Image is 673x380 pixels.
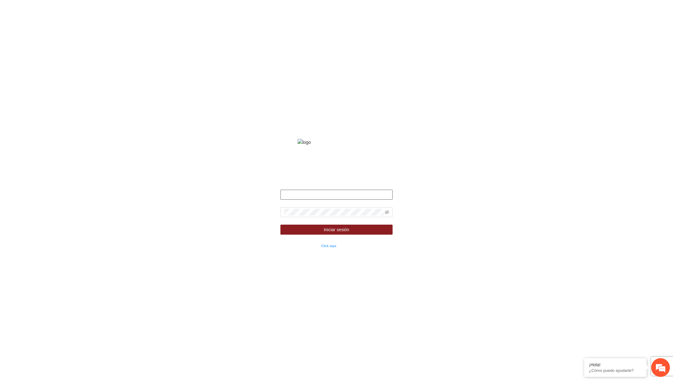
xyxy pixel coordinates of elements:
[275,154,398,173] strong: Fondo de financiamiento de proyectos para la prevención y fortalecimiento de instituciones de seg...
[280,225,393,235] button: Iniciar sesión
[589,368,642,373] p: ¿Cómo puedo ayudarte?
[280,244,336,248] small: ¿Olvidaste tu contraseña?
[298,139,375,146] img: logo
[325,179,348,184] strong: Bienvenido
[385,210,389,214] span: eye-invisible
[324,226,349,233] span: Iniciar sesión
[589,362,642,367] div: ¡Hola!
[321,244,336,248] a: Click aqui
